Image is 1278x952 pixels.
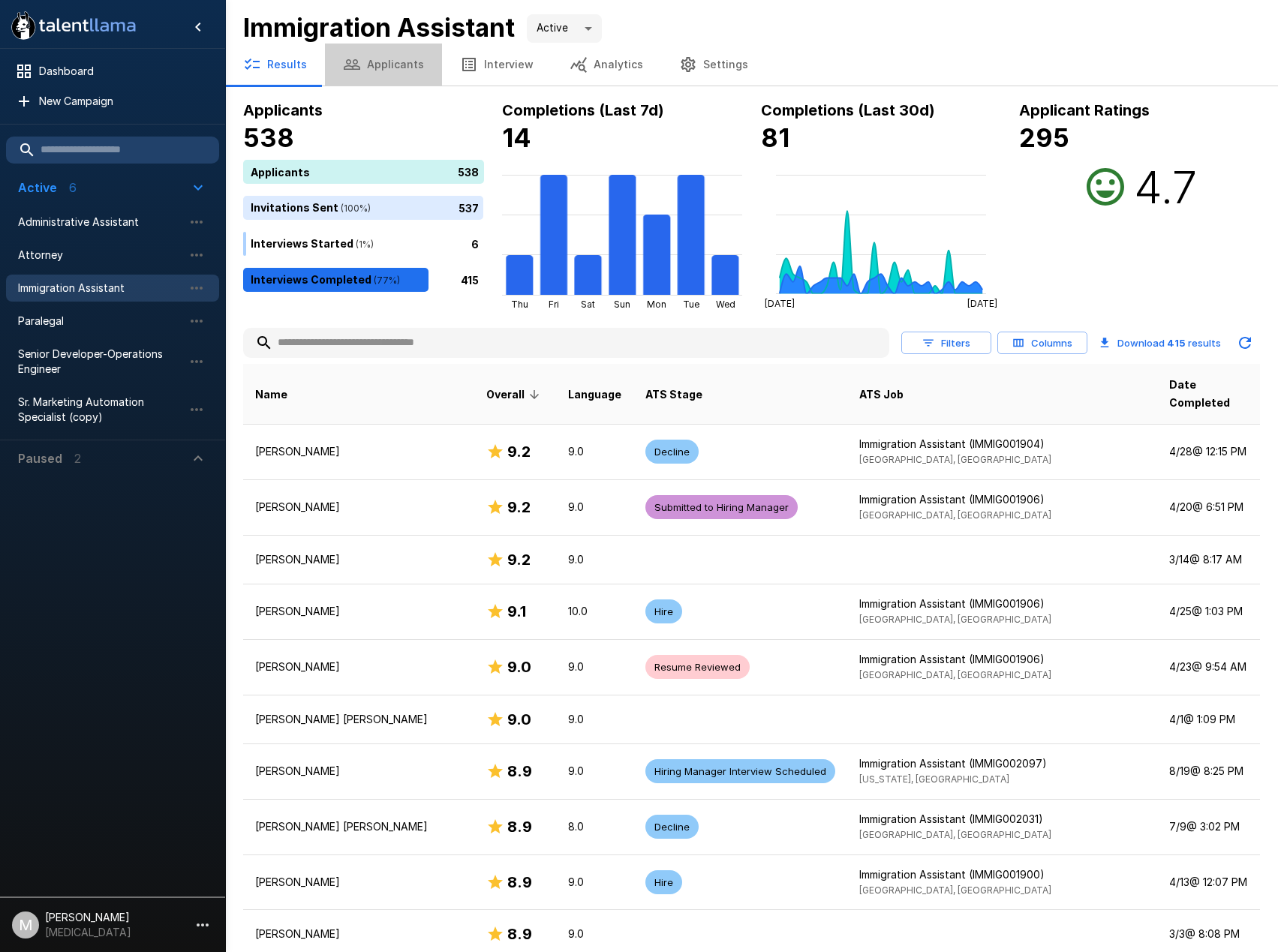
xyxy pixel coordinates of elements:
[1019,122,1069,153] b: 295
[1093,328,1227,358] button: Download 415 results
[502,122,531,153] b: 14
[859,386,904,404] span: ATS Job
[859,652,1145,667] p: Immigration Assistant (IMMIG001906)
[1157,854,1260,910] td: 4/13 @ 12:07 PM
[645,764,835,779] span: Hiring Manager Interview Scheduled
[859,437,1145,452] p: Immigration Assistant (IMMIG001904)
[461,272,479,287] p: 415
[458,164,479,179] p: 538
[1157,535,1260,584] td: 3/14 @ 8:17 AM
[325,44,442,86] button: Applicants
[243,101,323,119] b: Applicants
[1230,328,1260,358] button: Updated Today - 1:17 PM
[255,444,462,459] p: [PERSON_NAME]
[1169,376,1248,412] span: Date Completed
[859,669,1051,680] span: [GEOGRAPHIC_DATA], [GEOGRAPHIC_DATA]
[901,332,991,355] button: Filters
[683,299,699,310] tspan: Tue
[255,819,462,834] p: [PERSON_NAME] [PERSON_NAME]
[255,659,462,674] p: [PERSON_NAME]
[568,712,621,727] p: 9.0
[645,820,699,834] span: Decline
[568,926,621,941] p: 9.0
[859,454,1051,465] span: [GEOGRAPHIC_DATA], [GEOGRAPHIC_DATA]
[647,299,666,310] tspan: Mon
[507,655,531,679] h6: 9.0
[502,101,664,119] b: Completions (Last 7d)
[507,707,531,731] h6: 9.0
[859,884,1051,896] span: [GEOGRAPHIC_DATA], [GEOGRAPHIC_DATA]
[255,604,462,619] p: [PERSON_NAME]
[645,875,682,890] span: Hire
[761,122,789,153] b: 81
[859,812,1145,827] p: Immigration Assistant (IMMIG002031)
[859,773,1009,785] span: [US_STATE], [GEOGRAPHIC_DATA]
[859,867,1145,882] p: Immigration Assistant (IMMIG001900)
[859,596,1145,611] p: Immigration Assistant (IMMIG001906)
[527,14,602,43] div: Active
[255,875,462,890] p: [PERSON_NAME]
[510,299,528,310] tspan: Thu
[1134,160,1197,214] h2: 4.7
[507,922,532,946] h6: 8.9
[761,101,935,119] b: Completions (Last 30d)
[568,386,621,404] span: Language
[243,12,515,43] b: Immigration Assistant
[1157,695,1260,743] td: 4/1 @ 1:09 PM
[549,299,559,310] tspan: Fri
[243,122,294,153] b: 538
[471,236,479,251] p: 6
[1157,743,1260,799] td: 8/19 @ 8:25 PM
[1157,799,1260,854] td: 7/9 @ 3:02 PM
[507,599,526,623] h6: 9.1
[967,298,997,309] tspan: [DATE]
[1157,479,1260,535] td: 4/20 @ 6:51 PM
[614,299,630,310] tspan: Sun
[507,548,531,572] h6: 9.2
[645,445,699,459] span: Decline
[568,444,621,459] p: 9.0
[859,492,1145,507] p: Immigration Assistant (IMMIG001906)
[859,509,1051,521] span: [GEOGRAPHIC_DATA], [GEOGRAPHIC_DATA]
[568,500,621,515] p: 9.0
[255,764,462,779] p: [PERSON_NAME]
[568,604,621,619] p: 10.0
[764,298,794,309] tspan: [DATE]
[459,200,479,215] p: 537
[507,870,532,894] h6: 8.9
[1157,424,1260,479] td: 4/28 @ 12:15 PM
[568,764,621,779] p: 9.0
[255,500,462,515] p: [PERSON_NAME]
[661,44,766,86] button: Settings
[507,495,531,519] h6: 9.2
[507,440,531,464] h6: 9.2
[645,660,750,674] span: Resume Reviewed
[1157,584,1260,639] td: 4/25 @ 1:03 PM
[645,605,682,619] span: Hire
[859,756,1145,771] p: Immigration Assistant (IMMIG002097)
[859,614,1051,625] span: [GEOGRAPHIC_DATA], [GEOGRAPHIC_DATA]
[442,44,552,86] button: Interview
[225,44,325,86] button: Results
[1167,337,1186,349] b: 415
[486,386,544,404] span: Overall
[255,712,462,727] p: [PERSON_NAME] [PERSON_NAME]
[255,552,462,567] p: [PERSON_NAME]
[507,815,532,839] h6: 8.9
[507,759,532,783] h6: 8.9
[255,386,287,404] span: Name
[552,44,661,86] button: Analytics
[997,332,1087,355] button: Columns
[581,299,595,310] tspan: Sat
[645,500,798,515] span: Submitted to Hiring Manager
[715,299,735,310] tspan: Wed
[255,926,462,941] p: [PERSON_NAME]
[1019,101,1150,119] b: Applicant Ratings
[568,875,621,890] p: 9.0
[568,819,621,834] p: 8.0
[645,386,702,404] span: ATS Stage
[859,829,1051,840] span: [GEOGRAPHIC_DATA], [GEOGRAPHIC_DATA]
[568,659,621,674] p: 9.0
[568,552,621,567] p: 9.0
[1157,639,1260,695] td: 4/23 @ 9:54 AM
